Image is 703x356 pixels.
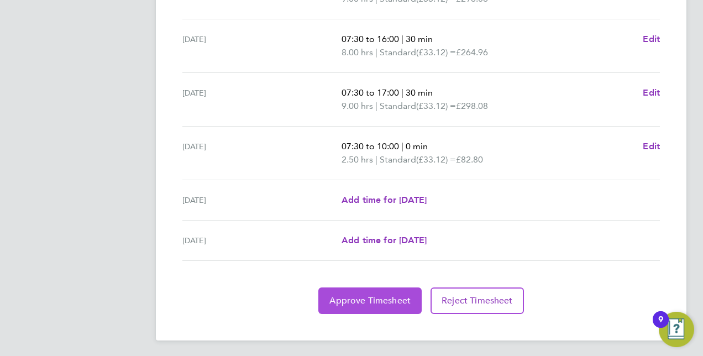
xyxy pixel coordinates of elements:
[342,87,399,98] span: 07:30 to 17:00
[182,234,342,247] div: [DATE]
[643,87,660,98] span: Edit
[456,47,488,57] span: £264.96
[643,86,660,100] a: Edit
[342,141,399,151] span: 07:30 to 10:00
[329,295,411,306] span: Approve Timesheet
[406,141,428,151] span: 0 min
[342,154,373,165] span: 2.50 hrs
[342,193,427,207] a: Add time for [DATE]
[643,141,660,151] span: Edit
[342,195,427,205] span: Add time for [DATE]
[375,154,377,165] span: |
[318,287,422,314] button: Approve Timesheet
[342,34,399,44] span: 07:30 to 16:00
[456,154,483,165] span: £82.80
[182,140,342,166] div: [DATE]
[456,101,488,111] span: £298.08
[401,87,403,98] span: |
[416,101,456,111] span: (£33.12) =
[375,47,377,57] span: |
[416,154,456,165] span: (£33.12) =
[431,287,524,314] button: Reject Timesheet
[182,86,342,113] div: [DATE]
[442,295,513,306] span: Reject Timesheet
[643,33,660,46] a: Edit
[658,320,663,334] div: 9
[380,153,416,166] span: Standard
[380,100,416,113] span: Standard
[342,101,373,111] span: 9.00 hrs
[182,193,342,207] div: [DATE]
[342,235,427,245] span: Add time for [DATE]
[401,141,403,151] span: |
[416,47,456,57] span: (£33.12) =
[380,46,416,59] span: Standard
[375,101,377,111] span: |
[643,34,660,44] span: Edit
[406,34,433,44] span: 30 min
[342,234,427,247] a: Add time for [DATE]
[401,34,403,44] span: |
[342,47,373,57] span: 8.00 hrs
[659,312,694,347] button: Open Resource Center, 9 new notifications
[643,140,660,153] a: Edit
[406,87,433,98] span: 30 min
[182,33,342,59] div: [DATE]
